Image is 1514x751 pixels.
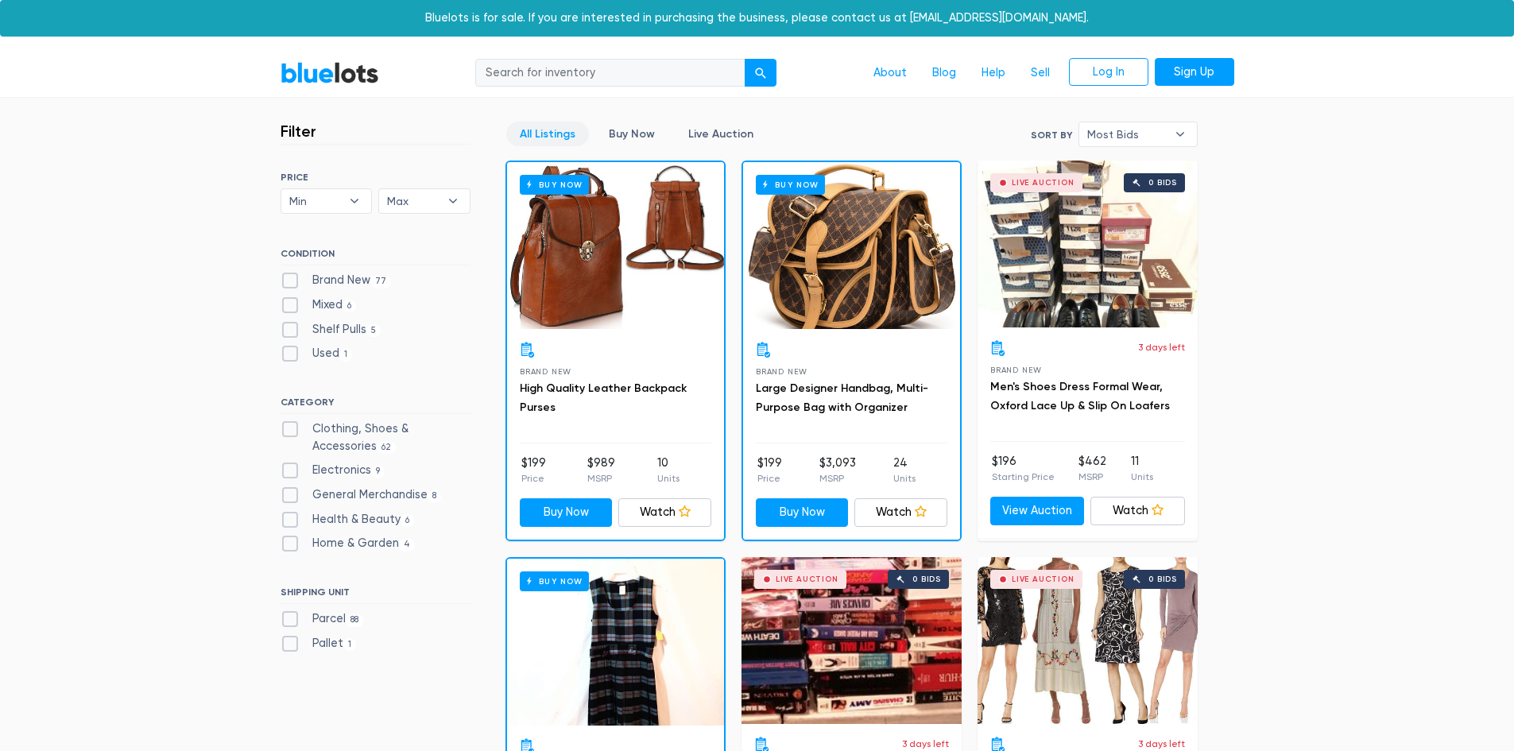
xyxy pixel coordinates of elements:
[742,557,962,724] a: Live Auction 0 bids
[990,380,1170,412] a: Men's Shoes Dress Formal Wear, Oxford Lace Up & Slip On Loafers
[1090,497,1185,525] a: Watch
[1155,58,1234,87] a: Sign Up
[819,455,856,486] li: $3,093
[520,571,589,591] h6: Buy Now
[520,175,589,195] h6: Buy Now
[757,471,782,486] p: Price
[757,455,782,486] li: $199
[436,189,470,213] b: ▾
[587,455,615,486] li: $989
[507,162,724,329] a: Buy Now
[969,58,1018,88] a: Help
[338,189,371,213] b: ▾
[1148,179,1177,187] div: 0 bids
[587,471,615,486] p: MSRP
[1087,122,1167,146] span: Most Bids
[428,490,442,502] span: 8
[399,539,416,552] span: 4
[657,455,680,486] li: 10
[992,470,1055,484] p: Starting Price
[506,122,589,146] a: All Listings
[387,189,439,213] span: Max
[776,575,838,583] div: Live Auction
[520,498,613,527] a: Buy Now
[343,638,357,651] span: 1
[1148,575,1177,583] div: 0 bids
[343,300,357,312] span: 6
[1164,122,1197,146] b: ▾
[912,575,941,583] div: 0 bids
[520,367,571,376] span: Brand New
[366,324,381,337] span: 5
[281,462,385,479] label: Electronics
[618,498,711,527] a: Watch
[521,455,546,486] li: $199
[756,175,825,195] h6: Buy Now
[281,535,416,552] label: Home & Garden
[992,453,1055,485] li: $196
[289,189,342,213] span: Min
[756,381,928,414] a: Large Designer Handbag, Multi-Purpose Bag with Organizer
[990,366,1042,374] span: Brand New
[1069,58,1148,87] a: Log In
[281,272,392,289] label: Brand New
[756,498,849,527] a: Buy Now
[281,610,364,628] label: Parcel
[902,737,949,751] p: 3 days left
[281,586,470,604] h6: SHIPPING UNIT
[507,559,724,726] a: Buy Now
[339,349,353,362] span: 1
[1131,470,1153,484] p: Units
[281,296,357,314] label: Mixed
[854,498,947,527] a: Watch
[401,514,415,527] span: 6
[893,455,916,486] li: 24
[281,420,470,455] label: Clothing, Shoes & Accessories
[893,471,916,486] p: Units
[281,321,381,339] label: Shelf Pulls
[281,486,442,504] label: General Merchandise
[281,122,316,141] h3: Filter
[978,161,1198,327] a: Live Auction 0 bids
[281,397,470,414] h6: CATEGORY
[475,59,745,87] input: Search for inventory
[1031,128,1072,142] label: Sort By
[281,248,470,265] h6: CONDITION
[861,58,920,88] a: About
[1012,575,1075,583] div: Live Auction
[377,441,397,454] span: 62
[595,122,668,146] a: Buy Now
[756,367,807,376] span: Brand New
[1138,340,1185,354] p: 3 days left
[346,614,364,627] span: 88
[1018,58,1063,88] a: Sell
[1012,179,1075,187] div: Live Auction
[1078,453,1106,485] li: $462
[675,122,767,146] a: Live Auction
[657,471,680,486] p: Units
[743,162,960,329] a: Buy Now
[990,497,1085,525] a: View Auction
[1131,453,1153,485] li: 11
[281,635,357,652] label: Pallet
[978,557,1198,724] a: Live Auction 0 bids
[281,172,470,183] h6: PRICE
[520,381,687,414] a: High Quality Leather Backpack Purses
[1078,470,1106,484] p: MSRP
[281,345,353,362] label: Used
[819,471,856,486] p: MSRP
[370,276,392,288] span: 77
[521,471,546,486] p: Price
[281,511,415,528] label: Health & Beauty
[1138,737,1185,751] p: 3 days left
[371,466,385,478] span: 9
[281,61,379,84] a: BlueLots
[920,58,969,88] a: Blog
